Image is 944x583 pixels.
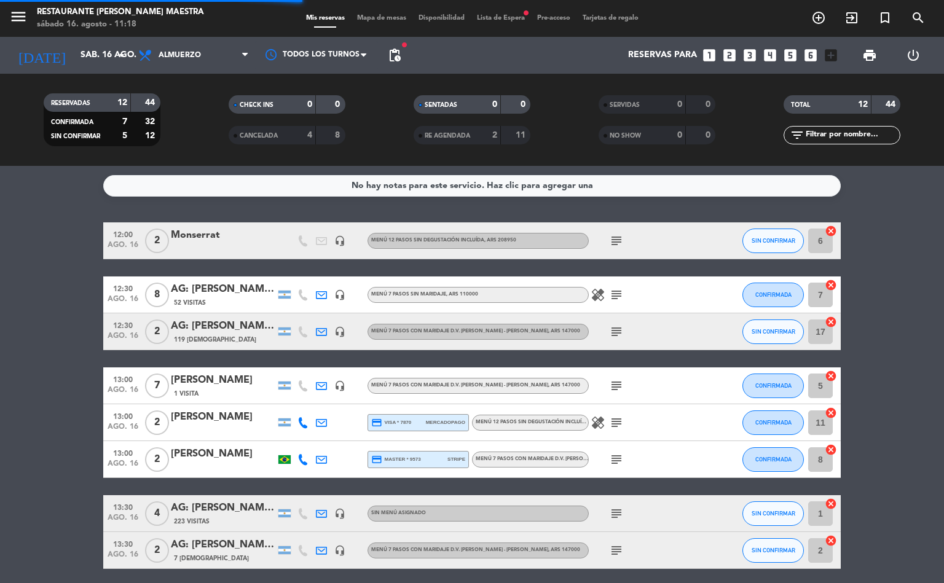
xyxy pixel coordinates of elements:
div: LOG OUT [891,37,935,74]
span: 13:30 [108,536,138,550]
button: SIN CONFIRMAR [742,501,804,526]
span: RE AGENDADA [425,133,470,139]
strong: 4 [307,131,312,139]
span: CONFIRMADA [755,456,792,463]
span: Reservas para [628,50,697,60]
span: pending_actions [387,48,402,63]
i: subject [609,415,624,430]
span: ago. 16 [108,295,138,309]
span: 119 [DEMOGRAPHIC_DATA] [174,335,256,345]
i: looks_4 [762,47,778,63]
span: 2 [145,319,169,344]
span: SIN CONFIRMAR [752,510,795,517]
button: CONFIRMADA [742,374,804,398]
i: [DATE] [9,42,74,69]
span: CANCELADA [240,133,278,139]
div: [PERSON_NAME] [171,409,275,425]
i: looks_3 [742,47,758,63]
span: SIN CONFIRMAR [752,547,795,554]
span: SIN CONFIRMAR [51,133,100,139]
span: master * 9573 [371,454,421,465]
strong: 12 [858,100,868,109]
span: 1 Visita [174,389,199,399]
div: AG: [PERSON_NAME] x8 / SUNTRIP [171,281,275,297]
i: headset_mic [334,380,345,391]
div: [PERSON_NAME] [171,446,275,462]
i: headset_mic [334,235,345,246]
i: search [911,10,926,25]
div: Monserrat [171,227,275,243]
strong: 12 [117,98,127,107]
button: SIN CONFIRMAR [742,538,804,563]
i: cancel [825,370,837,382]
span: CONFIRMADA [755,419,792,426]
span: print [862,48,877,63]
i: looks_two [722,47,737,63]
span: 7 [DEMOGRAPHIC_DATA] [174,554,249,563]
span: Pre-acceso [531,15,576,22]
span: Menú 7 pasos con maridaje D.V. [PERSON_NAME] - [PERSON_NAME] [371,329,580,334]
i: power_settings_new [906,48,921,63]
strong: 0 [677,100,682,109]
strong: 0 [677,131,682,139]
input: Filtrar por nombre... [804,128,900,142]
i: cancel [825,279,837,291]
span: NO SHOW [610,133,641,139]
span: ago. 16 [108,332,138,346]
span: CONFIRMADA [755,291,792,298]
span: Sin menú asignado [371,511,426,515]
span: ago. 16 [108,386,138,400]
i: healing [591,415,605,430]
i: arrow_drop_down [114,48,129,63]
strong: 0 [706,100,713,109]
i: subject [609,378,624,393]
span: Mis reservas [300,15,351,22]
span: SERVIDAS [610,102,640,108]
i: subject [609,324,624,339]
span: Menú 7 pasos con maridaje D.V. [PERSON_NAME] - [PERSON_NAME] [371,547,580,552]
span: CONFIRMADA [51,119,93,125]
span: 8 [145,283,169,307]
i: menu [9,7,28,26]
span: mercadopago [426,418,465,426]
span: ago. 16 [108,550,138,565]
i: headset_mic [334,545,345,556]
span: 52 Visitas [174,298,206,308]
strong: 12 [145,131,157,140]
strong: 0 [307,100,312,109]
span: 12:30 [108,281,138,295]
i: headset_mic [334,508,345,519]
i: cancel [825,498,837,510]
span: 4 [145,501,169,526]
span: ago. 16 [108,241,138,255]
span: 2 [145,447,169,472]
strong: 2 [492,131,497,139]
i: subject [609,543,624,558]
i: cancel [825,316,837,328]
div: AG: [PERSON_NAME] x2 / WINE FRIENDS [171,537,275,553]
span: TOTAL [791,102,810,108]
span: CONFIRMADA [755,382,792,389]
i: healing [591,288,605,302]
strong: 0 [706,131,713,139]
i: cancel [825,444,837,456]
span: Menú 7 pasos sin maridaje [371,292,478,297]
div: No hay notas para este servicio. Haz clic para agregar una [352,179,593,193]
span: 223 Visitas [174,517,210,526]
span: , ARS 147000 [548,329,580,334]
strong: 32 [145,117,157,126]
i: headset_mic [334,289,345,300]
span: Menú 12 pasos sin degustación incluída [476,420,589,425]
span: SIN CONFIRMAR [752,328,795,335]
span: ago. 16 [108,514,138,528]
strong: 0 [335,100,342,109]
span: 7 [145,374,169,398]
span: Mapa de mesas [351,15,412,22]
button: menu [9,7,28,30]
i: looks_6 [803,47,819,63]
i: cancel [825,225,837,237]
strong: 7 [122,117,127,126]
span: Lista de Espera [471,15,531,22]
span: Tarjetas de regalo [576,15,645,22]
span: Almuerzo [159,51,201,60]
